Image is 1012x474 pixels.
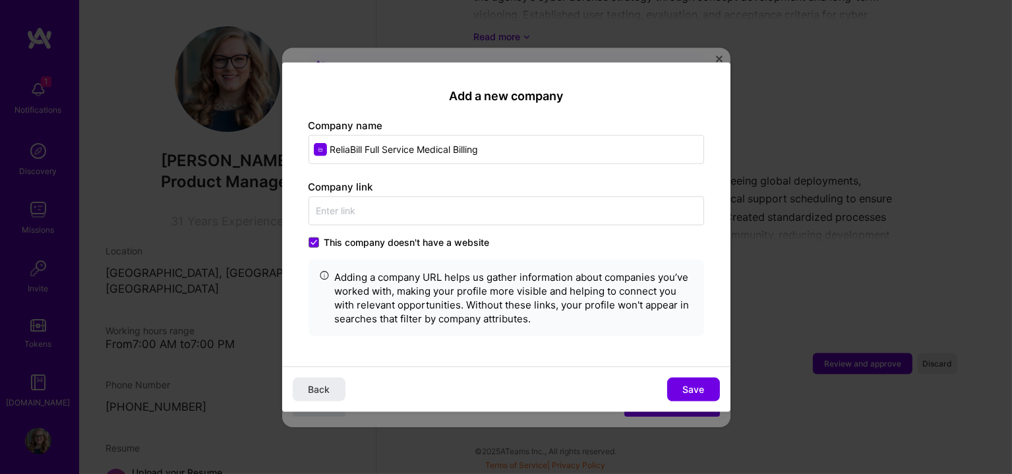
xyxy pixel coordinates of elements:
span: This company doesn't have a website [324,236,490,249]
span: Save [682,383,704,396]
input: Enter name [309,135,704,164]
div: Adding a company URL helps us gather information about companies you’ve worked with, making your ... [335,270,694,326]
input: Enter link [309,196,704,225]
button: Back [293,378,345,401]
span: Back [308,383,330,396]
h2: Add a new company [309,88,704,103]
label: Company name [309,119,383,132]
button: Save [667,378,720,401]
label: Company link [309,181,373,193]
